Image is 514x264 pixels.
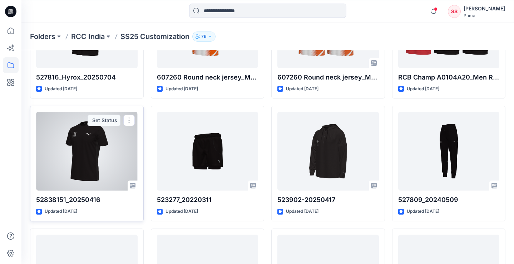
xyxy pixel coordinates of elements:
button: 76 [192,32,216,42]
p: 607260 Round neck jersey_Men_20250624 [157,72,258,82]
p: Updated [DATE] [286,85,318,93]
a: 523277_20220311 [157,112,258,191]
p: 523902-20250417 [277,195,379,205]
p: Updated [DATE] [407,208,439,215]
a: 52838151_20250416 [36,112,138,191]
a: 527809_20240509 [398,112,500,191]
p: 527809_20240509 [398,195,500,205]
div: Puma [464,13,505,18]
p: 76 [201,33,207,40]
p: 607260 Round neck jersey_Men_20250623 [277,72,379,82]
p: Updated [DATE] [45,85,77,93]
a: RCC India [71,32,105,42]
div: [PERSON_NAME] [464,4,505,13]
p: 527816_Hyrox_20250704 [36,72,138,82]
p: Updated [DATE] [165,208,198,215]
p: Updated [DATE] [45,208,77,215]
p: RCB Champ A0104A20_Men Regular Tee_Blank [398,72,500,82]
p: Updated [DATE] [165,85,198,93]
p: SS25 Customization [120,32,189,42]
a: 523902-20250417 [277,112,379,191]
a: Folders [30,32,55,42]
p: 52838151_20250416 [36,195,138,205]
p: Updated [DATE] [407,85,439,93]
p: Updated [DATE] [286,208,318,215]
p: 523277_20220311 [157,195,258,205]
div: SS [448,5,461,18]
